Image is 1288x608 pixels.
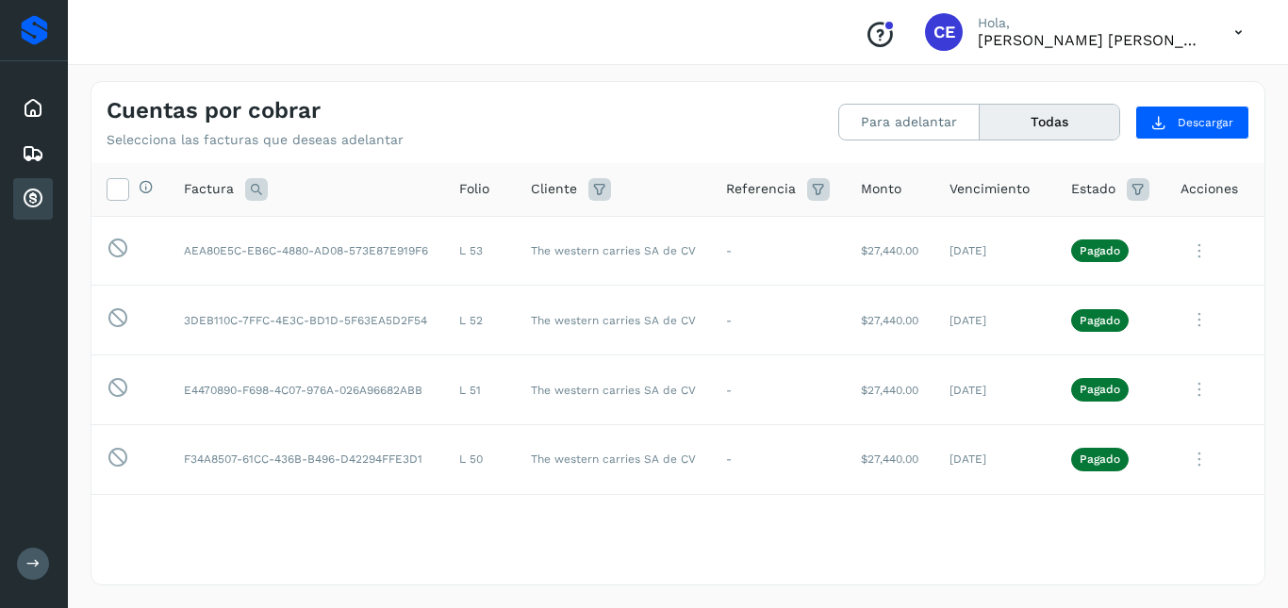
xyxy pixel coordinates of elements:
[516,286,712,355] td: The western carries SA de CV
[444,355,516,425] td: L 51
[13,133,53,174] div: Embarques
[711,355,845,425] td: -
[711,286,845,355] td: -
[516,216,712,286] td: The western carries SA de CV
[169,494,444,564] td: D9C2F571-73DB-4D55-801C-9664434BCD93
[13,178,53,220] div: Cuentas por cobrar
[169,355,444,425] td: E4470890-F698-4C07-976A-026A96682ABB
[846,216,934,286] td: $27,440.00
[1080,452,1120,466] p: Pagado
[459,179,489,199] span: Folio
[169,216,444,286] td: AEA80E5C-EB6C-4880-AD08-573E87E919F6
[1071,179,1115,199] span: Estado
[711,494,845,564] td: -
[107,97,321,124] h4: Cuentas por cobrar
[1080,314,1120,327] p: Pagado
[846,494,934,564] td: $27,440.00
[711,424,845,494] td: -
[934,216,1056,286] td: [DATE]
[846,286,934,355] td: $27,440.00
[169,286,444,355] td: 3DEB110C-7FFC-4E3C-BD1D-5F63EA5D2F54
[934,355,1056,425] td: [DATE]
[107,132,404,148] p: Selecciona las facturas que deseas adelantar
[839,105,980,140] button: Para adelantar
[169,424,444,494] td: F34A8507-61CC-436B-B496-D42294FFE3D1
[846,355,934,425] td: $27,440.00
[444,494,516,564] td: L 49
[531,179,577,199] span: Cliente
[980,105,1119,140] button: Todas
[1178,114,1233,131] span: Descargar
[444,216,516,286] td: L 53
[1181,179,1238,199] span: Acciones
[444,286,516,355] td: L 52
[1080,244,1120,257] p: Pagado
[861,179,901,199] span: Monto
[13,88,53,129] div: Inicio
[934,494,1056,564] td: [DATE]
[978,31,1204,49] p: CLAUDIA ELIZABETH SANCHEZ RAMIREZ
[934,424,1056,494] td: [DATE]
[516,494,712,564] td: The western carries SA de CV
[934,286,1056,355] td: [DATE]
[516,424,712,494] td: The western carries SA de CV
[846,424,934,494] td: $27,440.00
[184,179,234,199] span: Factura
[1135,106,1249,140] button: Descargar
[1080,383,1120,396] p: Pagado
[444,424,516,494] td: L 50
[949,179,1030,199] span: Vencimiento
[726,179,796,199] span: Referencia
[978,15,1204,31] p: Hola,
[711,216,845,286] td: -
[516,355,712,425] td: The western carries SA de CV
